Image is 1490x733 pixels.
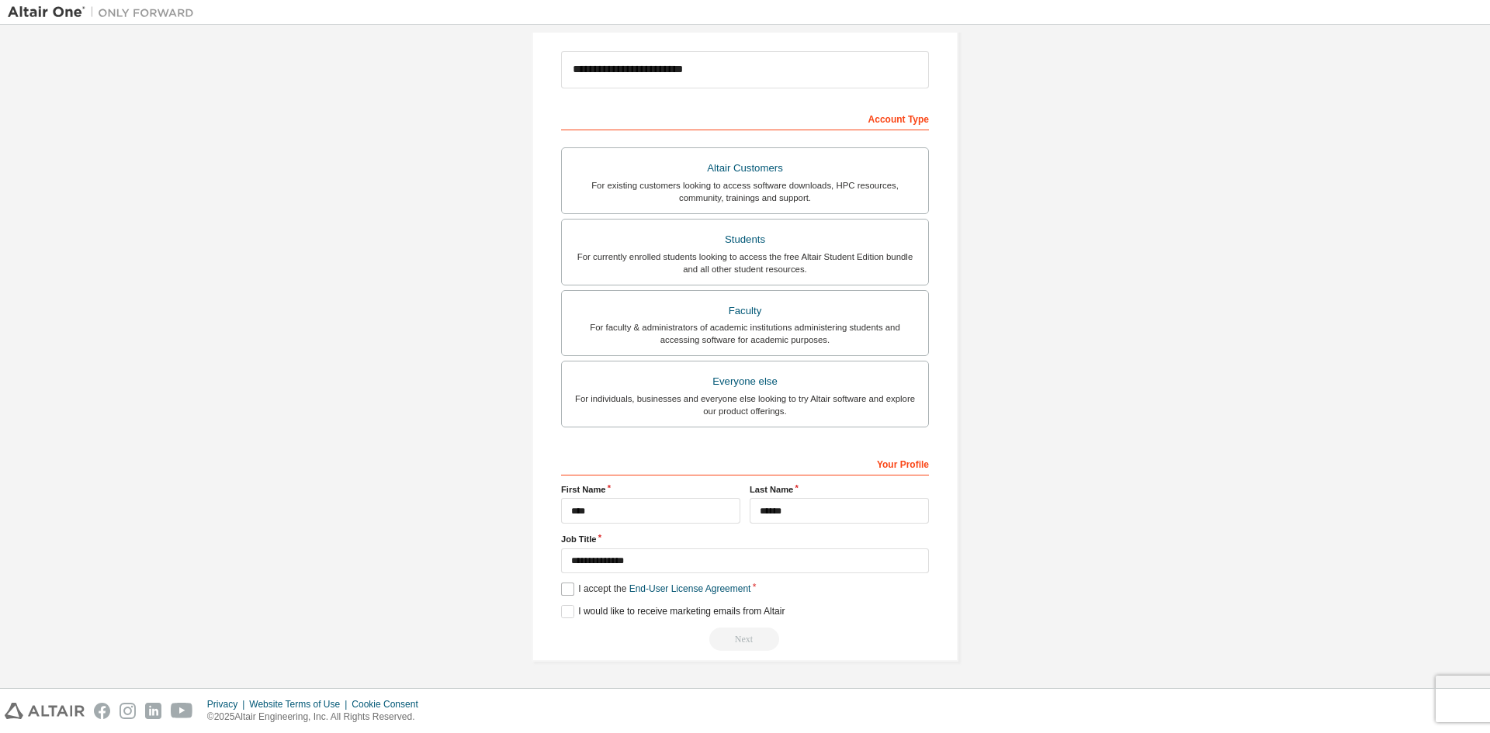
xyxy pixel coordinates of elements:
[561,105,929,130] div: Account Type
[561,483,740,496] label: First Name
[145,703,161,719] img: linkedin.svg
[750,483,929,496] label: Last Name
[94,703,110,719] img: facebook.svg
[571,157,919,179] div: Altair Customers
[561,533,929,545] label: Job Title
[561,628,929,651] div: Read and acccept EULA to continue
[249,698,352,711] div: Website Terms of Use
[207,698,249,711] div: Privacy
[561,583,750,596] label: I accept the
[571,229,919,251] div: Students
[561,605,785,618] label: I would like to receive marketing emails from Altair
[571,251,919,275] div: For currently enrolled students looking to access the free Altair Student Edition bundle and all ...
[8,5,202,20] img: Altair One
[120,703,136,719] img: instagram.svg
[561,451,929,475] div: Your Profile
[629,583,751,594] a: End-User License Agreement
[352,698,427,711] div: Cookie Consent
[571,321,919,346] div: For faculty & administrators of academic institutions administering students and accessing softwa...
[571,179,919,204] div: For existing customers looking to access software downloads, HPC resources, community, trainings ...
[5,703,85,719] img: altair_logo.svg
[571,371,919,392] div: Everyone else
[207,711,428,724] p: © 2025 Altair Engineering, Inc. All Rights Reserved.
[571,392,919,417] div: For individuals, businesses and everyone else looking to try Altair software and explore our prod...
[171,703,193,719] img: youtube.svg
[571,300,919,322] div: Faculty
